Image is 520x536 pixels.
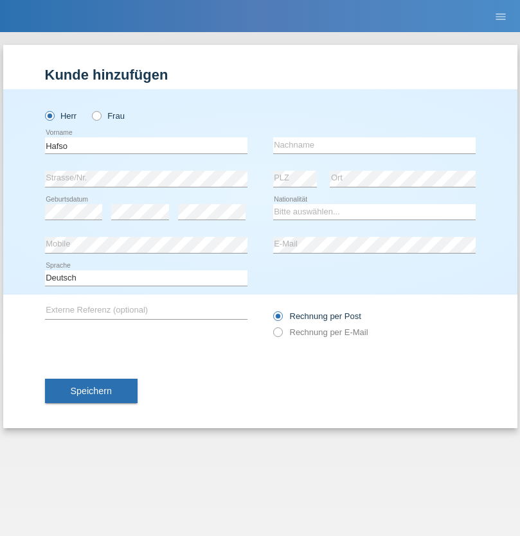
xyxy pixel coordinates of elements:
[45,379,138,403] button: Speichern
[273,327,282,343] input: Rechnung per E-Mail
[45,111,53,119] input: Herr
[92,111,100,119] input: Frau
[273,311,282,327] input: Rechnung per Post
[45,111,77,121] label: Herr
[488,12,514,20] a: menu
[273,327,368,337] label: Rechnung per E-Mail
[494,10,507,23] i: menu
[45,67,476,83] h1: Kunde hinzufügen
[92,111,125,121] label: Frau
[273,311,361,321] label: Rechnung per Post
[71,386,112,396] span: Speichern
